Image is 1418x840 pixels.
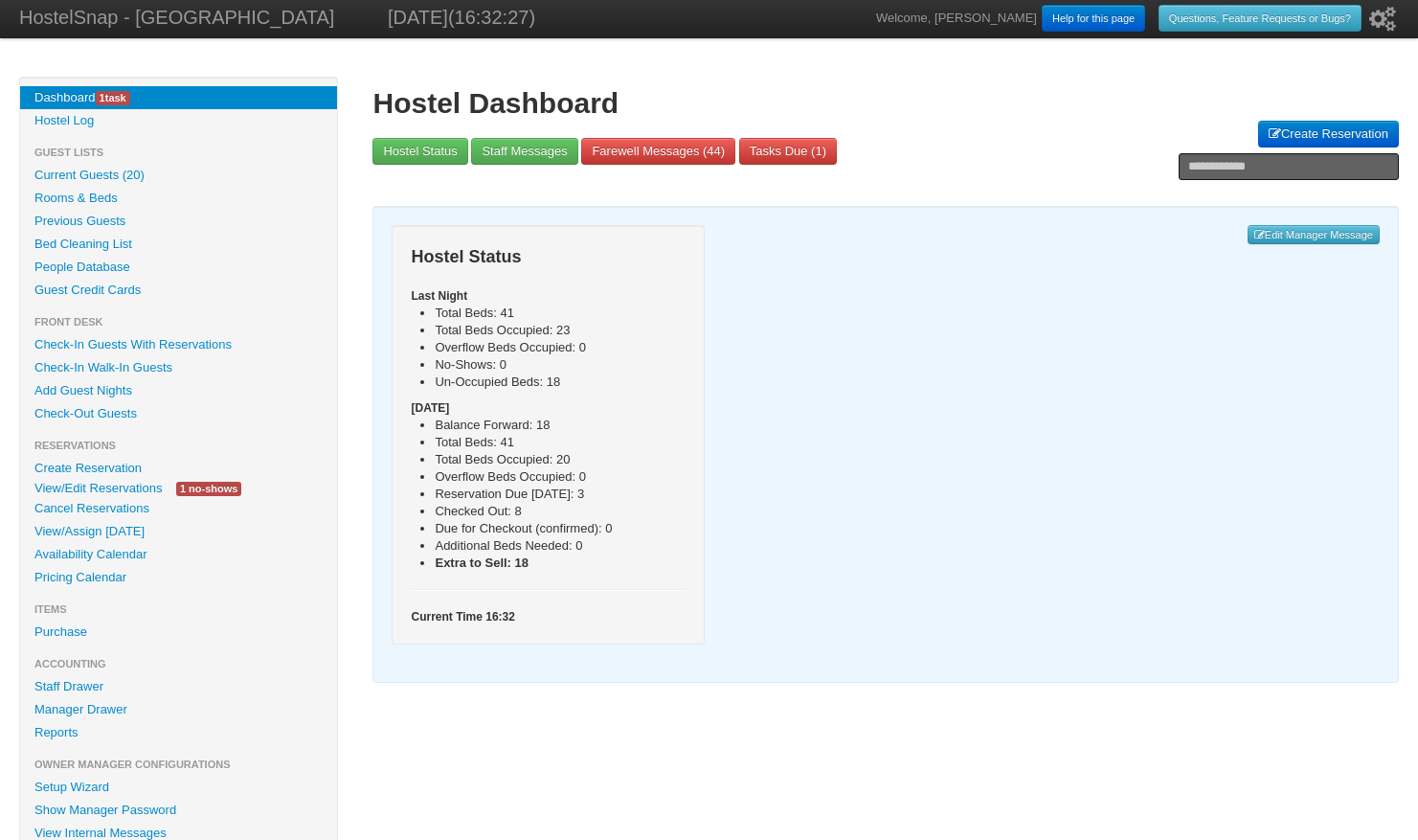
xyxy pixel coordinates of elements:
[20,86,337,109] a: Dashboard1task
[815,144,822,158] span: 1
[20,233,337,256] a: Bed Cleaning List
[20,310,337,333] li: Front Desk
[435,434,685,451] li: Total Beds: 41
[20,279,337,302] a: Guest Credit Cards
[20,598,337,621] li: Items
[1258,121,1399,148] a: Create Reservation
[435,556,529,570] b: Extra to Sell: 18
[20,776,337,799] a: Setup Wizard
[435,356,685,374] li: No-Shows: 0
[435,503,685,520] li: Checked Out: 8
[435,486,685,503] li: Reservation Due [DATE]: 3
[20,497,337,520] a: Cancel Reservations
[20,543,337,566] a: Availability Calendar
[435,417,685,434] li: Balance Forward: 18
[435,451,685,468] li: Total Beds Occupied: 20
[435,322,685,339] li: Total Beds Occupied: 23
[20,356,337,379] a: Check-In Walk-In Guests
[20,753,337,776] li: Owner Manager Configurations
[20,675,337,698] a: Staff Drawer
[162,478,256,498] a: 1 no-shows
[20,799,337,822] a: Show Manager Password
[1159,5,1362,32] a: Questions, Feature Requests or Bugs?
[20,652,337,675] li: Accounting
[707,144,720,158] span: 44
[176,482,241,496] span: 1 no-shows
[20,141,337,164] li: Guest Lists
[20,721,337,744] a: Reports
[448,7,535,28] span: (16:32:27)
[20,698,337,721] a: Manager Drawer
[471,138,577,165] a: Staff Messages
[411,399,685,417] h5: [DATE]
[20,164,337,187] a: Current Guests (20)
[372,138,467,165] a: Hostel Status
[739,138,837,165] a: Tasks Due (1)
[20,478,176,498] a: View/Edit Reservations
[411,287,685,305] h5: Last Night
[96,91,130,105] span: task
[435,339,685,356] li: Overflow Beds Occupied: 0
[20,621,337,644] a: Purchase
[372,86,1399,121] h1: Hostel Dashboard
[100,92,105,103] span: 1
[1369,7,1396,32] i: Setup Wizard
[20,187,337,210] a: Rooms & Beds
[20,457,337,480] a: Create Reservation
[435,537,685,555] li: Additional Beds Needed: 0
[20,434,337,457] li: Reservations
[20,520,337,543] a: View/Assign [DATE]
[581,138,735,165] a: Farewell Messages (44)
[20,333,337,356] a: Check-In Guests With Reservations
[435,520,685,537] li: Due for Checkout (confirmed): 0
[1248,225,1380,244] a: Edit Manager Message
[20,566,337,589] a: Pricing Calendar
[20,402,337,425] a: Check-Out Guests
[411,608,685,625] h5: Current Time 16:32
[1042,5,1145,32] a: Help for this page
[435,305,685,322] li: Total Beds: 41
[20,379,337,402] a: Add Guest Nights
[20,210,337,233] a: Previous Guests
[411,244,685,270] h3: Hostel Status
[20,109,337,132] a: Hostel Log
[435,374,685,391] li: Un-Occupied Beds: 18
[20,256,337,279] a: People Database
[435,468,685,486] li: Overflow Beds Occupied: 0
